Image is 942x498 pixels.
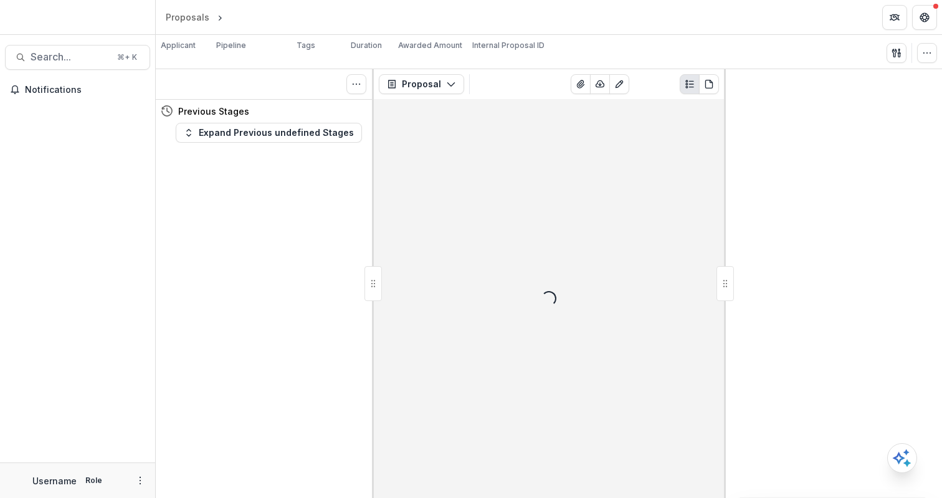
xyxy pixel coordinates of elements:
button: Expand Previous undefined Stages [176,123,362,143]
p: Pipeline [216,40,246,51]
button: Get Help [912,5,937,30]
div: ⌘ + K [115,50,140,64]
button: Edit as form [609,74,629,94]
span: Search... [31,51,110,63]
p: Internal Proposal ID [472,40,545,51]
p: Duration [351,40,382,51]
button: Partners [882,5,907,30]
button: PDF view [699,74,719,94]
button: Open AI Assistant [887,443,917,473]
span: Notifications [25,85,145,95]
button: More [133,473,148,488]
nav: breadcrumb [161,8,278,26]
button: Search... [5,45,150,70]
p: Username [32,474,77,487]
h4: Previous Stages [178,105,249,118]
button: View Attached Files [571,74,591,94]
button: Toggle View Cancelled Tasks [346,74,366,94]
button: Proposal [379,74,464,94]
p: Role [82,475,106,486]
button: Plaintext view [680,74,700,94]
div: Proposals [166,11,209,24]
a: Proposals [161,8,214,26]
button: Notifications [5,80,150,100]
p: Tags [297,40,315,51]
p: Applicant [161,40,196,51]
p: Awarded Amount [398,40,462,51]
